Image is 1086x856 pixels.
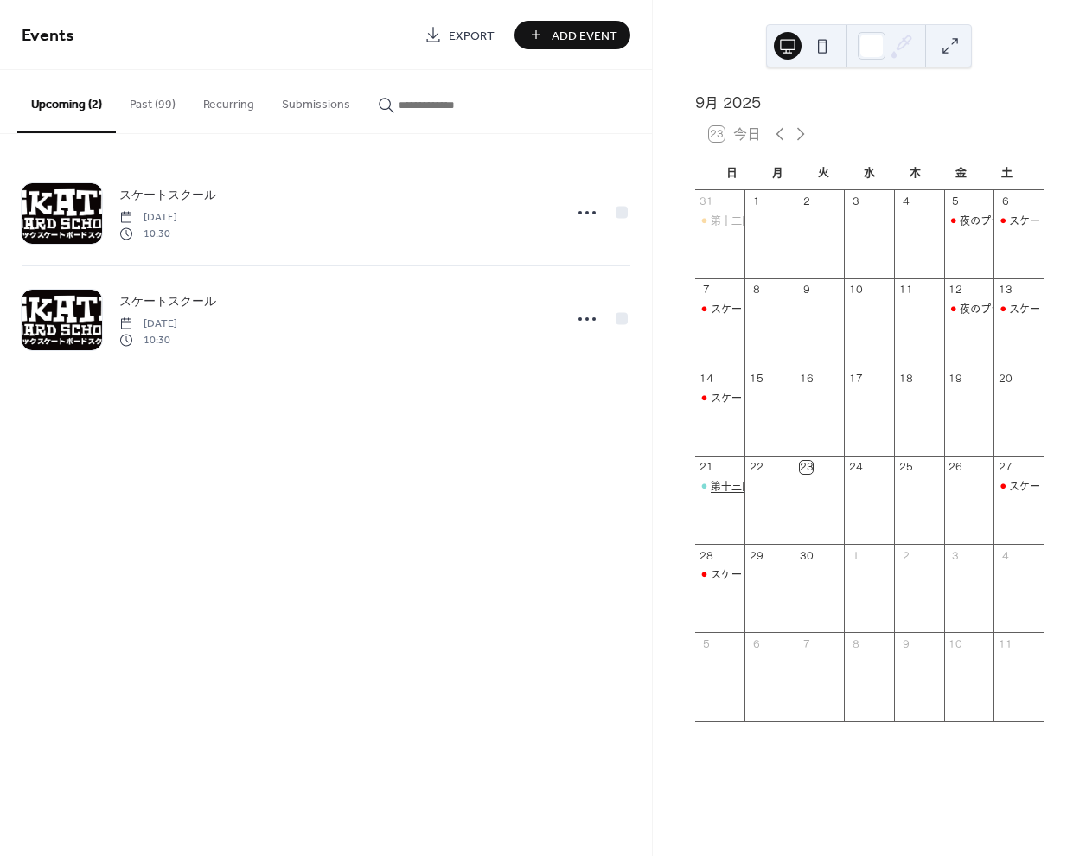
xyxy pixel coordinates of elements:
[949,284,962,297] div: 12
[750,637,763,650] div: 6
[849,372,862,385] div: 17
[119,210,177,226] span: [DATE]
[800,195,813,208] div: 2
[700,195,713,208] div: 31
[119,187,216,205] span: スケートスクール
[116,70,189,131] button: Past (99)
[999,195,1012,208] div: 6
[993,302,1044,316] div: スケートスクール
[800,284,813,297] div: 9
[899,284,912,297] div: 11
[755,156,801,190] div: 月
[119,185,216,205] a: スケートスクール
[999,461,1012,474] div: 27
[711,302,794,316] div: スケートスクール
[22,19,74,53] span: Events
[899,372,912,385] div: 18
[949,637,962,650] div: 10
[695,214,745,228] div: 第十二回おじSUNDAY開催！
[949,461,962,474] div: 26
[849,549,862,562] div: 1
[944,302,994,316] div: 夜のプライベートスケートレッスン
[711,214,840,228] div: 第十二回おじ[DATE]開催！
[949,549,962,562] div: 3
[695,302,745,316] div: スケートスクール
[750,284,763,297] div: 8
[938,156,984,190] div: 金
[750,372,763,385] div: 15
[552,27,617,45] span: Add Event
[119,291,216,311] a: スケートスクール
[949,372,962,385] div: 19
[800,549,813,562] div: 30
[700,637,713,650] div: 5
[801,156,846,190] div: 火
[700,372,713,385] div: 14
[514,21,630,49] button: Add Event
[993,214,1044,228] div: スケートスクール
[984,156,1030,190] div: 土
[119,226,177,241] span: 10:30
[449,27,495,45] span: Export
[800,461,813,474] div: 23
[999,637,1012,650] div: 11
[846,156,892,190] div: 水
[711,567,794,582] div: スケートスクール
[17,70,116,133] button: Upcoming (2)
[892,156,938,190] div: 木
[695,391,745,406] div: スケートスクール
[695,93,1044,113] div: 9月 2025
[944,214,994,228] div: 夜のプライベートスケートレッスン
[695,479,745,494] div: 第十三回おじSUNDAY開催！
[999,284,1012,297] div: 13
[700,549,713,562] div: 28
[849,195,862,208] div: 3
[412,21,508,49] a: Export
[268,70,364,131] button: Submissions
[709,156,755,190] div: 日
[899,195,912,208] div: 4
[849,284,862,297] div: 10
[999,372,1012,385] div: 20
[700,461,713,474] div: 21
[800,637,813,650] div: 7
[119,316,177,332] span: [DATE]
[750,195,763,208] div: 1
[949,195,962,208] div: 5
[849,461,862,474] div: 24
[899,461,912,474] div: 25
[711,391,794,406] div: スケートスクール
[750,461,763,474] div: 22
[899,637,912,650] div: 9
[750,549,763,562] div: 29
[119,332,177,348] span: 10:30
[700,284,713,297] div: 7
[800,372,813,385] div: 16
[993,479,1044,494] div: スケートスクール
[899,549,912,562] div: 2
[119,293,216,311] span: スケートスクール
[189,70,268,131] button: Recurring
[999,549,1012,562] div: 4
[695,567,745,582] div: スケートスクール
[711,479,840,494] div: 第十三回おじ[DATE]開催！
[849,637,862,650] div: 8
